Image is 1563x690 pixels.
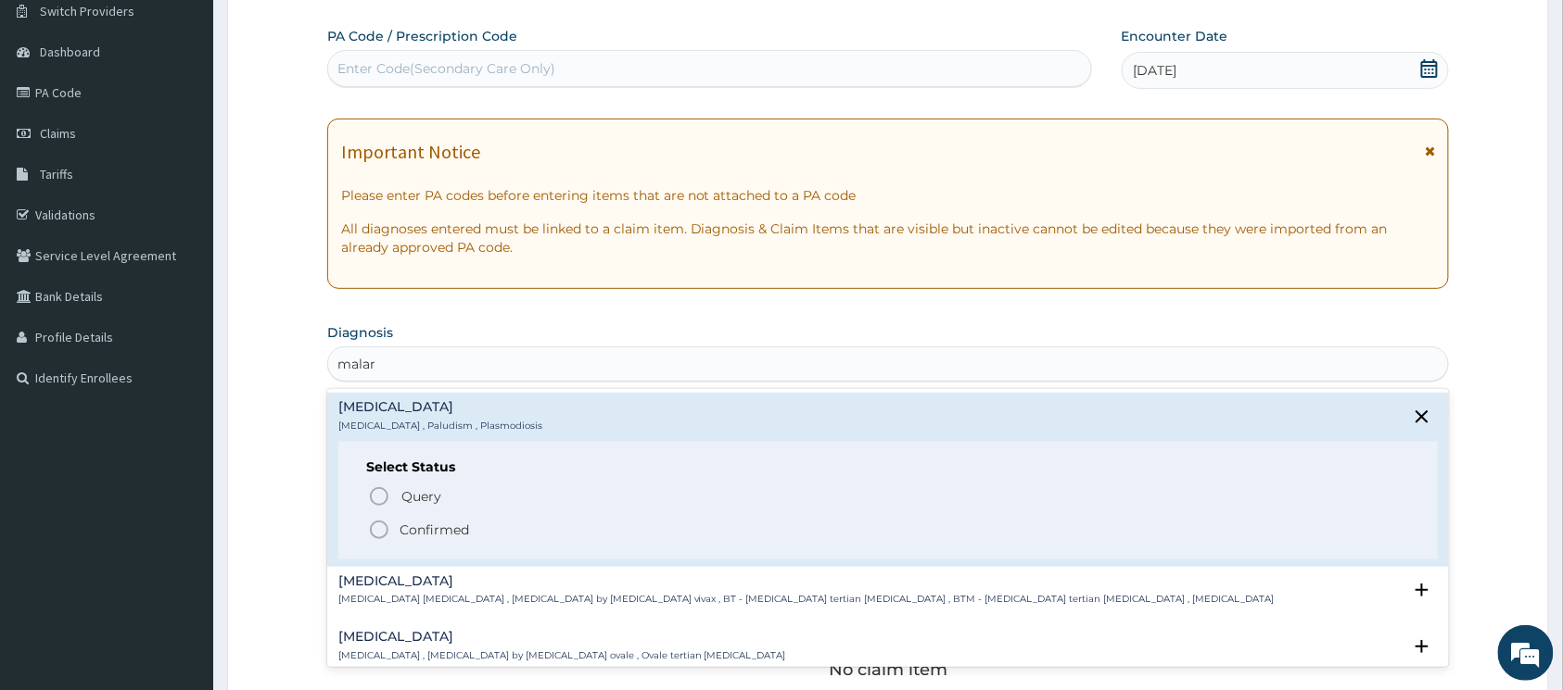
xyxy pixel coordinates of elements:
label: Diagnosis [327,323,393,342]
p: Confirmed [400,521,469,539]
i: status option query [368,485,390,508]
div: Enter Code(Secondary Care Only) [337,59,555,78]
i: open select status [1411,579,1433,601]
p: [MEDICAL_DATA] [MEDICAL_DATA] , [MEDICAL_DATA] by [MEDICAL_DATA] vivax , BT - [MEDICAL_DATA] tert... [338,593,1275,606]
div: Chat with us now [96,104,311,128]
p: All diagnoses entered must be linked to a claim item. Diagnosis & Claim Items that are visible bu... [341,220,1435,257]
span: [DATE] [1134,61,1177,80]
i: status option filled [368,519,390,541]
p: No claim item [829,660,947,679]
i: open select status [1411,635,1433,658]
img: d_794563401_company_1708531726252_794563401 [34,93,75,139]
span: Query [401,487,441,506]
p: [MEDICAL_DATA] , Paludism , Plasmodiosis [338,420,542,433]
p: Please enter PA codes before entering items that are not attached to a PA code [341,186,1435,205]
span: Dashboard [40,44,100,60]
h1: Important Notice [341,142,480,162]
h4: [MEDICAL_DATA] [338,630,786,644]
h4: [MEDICAL_DATA] [338,574,1275,588]
textarea: Type your message and hit 'Enter' [9,478,353,543]
span: Claims [40,125,76,142]
span: Tariffs [40,166,73,182]
h6: Select Status [366,460,1410,474]
div: Minimize live chat window [304,9,349,54]
h4: [MEDICAL_DATA] [338,400,542,414]
i: close select status [1411,406,1433,428]
span: We're online! [108,220,256,407]
span: Switch Providers [40,3,134,19]
label: Encounter Date [1122,27,1228,45]
label: PA Code / Prescription Code [327,27,517,45]
p: [MEDICAL_DATA] , [MEDICAL_DATA] by [MEDICAL_DATA] ovale , Ovale tertian [MEDICAL_DATA] [338,649,786,662]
